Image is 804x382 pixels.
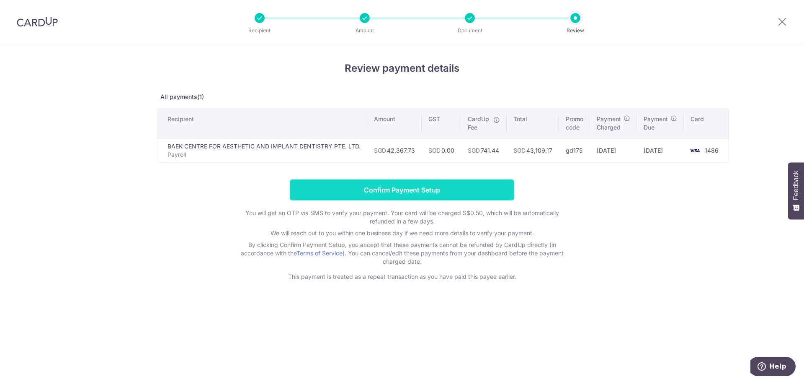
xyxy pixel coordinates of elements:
h4: Review payment details [157,61,647,76]
img: <span class="translation_missing" title="translation missing: en.account_steps.new_confirm_form.b... [686,146,703,156]
td: [DATE] [590,138,637,162]
td: [DATE] [637,138,684,162]
p: Payroll [167,151,361,159]
span: SGD [468,147,480,154]
a: Terms of Service [296,249,343,257]
img: CardUp [17,17,58,27]
span: Payment Due [644,115,668,132]
span: Payment Charged [597,115,621,132]
p: All payments(1) [157,93,647,101]
td: 43,109.17 [507,138,559,162]
th: GST [422,108,461,138]
iframe: Opens a widget where you can find more information [750,357,796,378]
p: This payment is treated as a repeat transaction as you have paid this payee earlier. [234,273,569,281]
p: You will get an OTP via SMS to verify your payment. Your card will be charged S$0.50, which will ... [234,209,569,226]
th: Amount [367,108,422,138]
p: We will reach out to you within one business day if we need more details to verify your payment. [234,229,569,237]
td: BAEK CENTRE FOR AESTHETIC AND IMPLANT DENTISTRY PTE. LTD. [157,138,367,162]
td: gd175 [559,138,590,162]
th: Promo code [559,108,590,138]
p: Recipient [229,26,291,35]
p: Amount [334,26,396,35]
span: SGD [374,147,386,154]
span: SGD [513,147,526,154]
input: Confirm Payment Setup [290,179,514,200]
th: Total [507,108,559,138]
span: Feedback [792,171,800,200]
th: Card [684,108,729,138]
span: 1486 [705,147,719,154]
td: 0.00 [422,138,461,162]
button: Feedback - Show survey [788,162,804,219]
span: CardUp Fee [468,115,489,132]
p: Document [439,26,501,35]
p: By clicking Confirm Payment Setup, you accept that these payments cannot be refunded by CardUp di... [234,241,569,266]
span: SGD [428,147,441,154]
p: Review [544,26,606,35]
td: 741.44 [461,138,507,162]
th: Recipient [157,108,367,138]
td: 42,367.73 [367,138,422,162]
